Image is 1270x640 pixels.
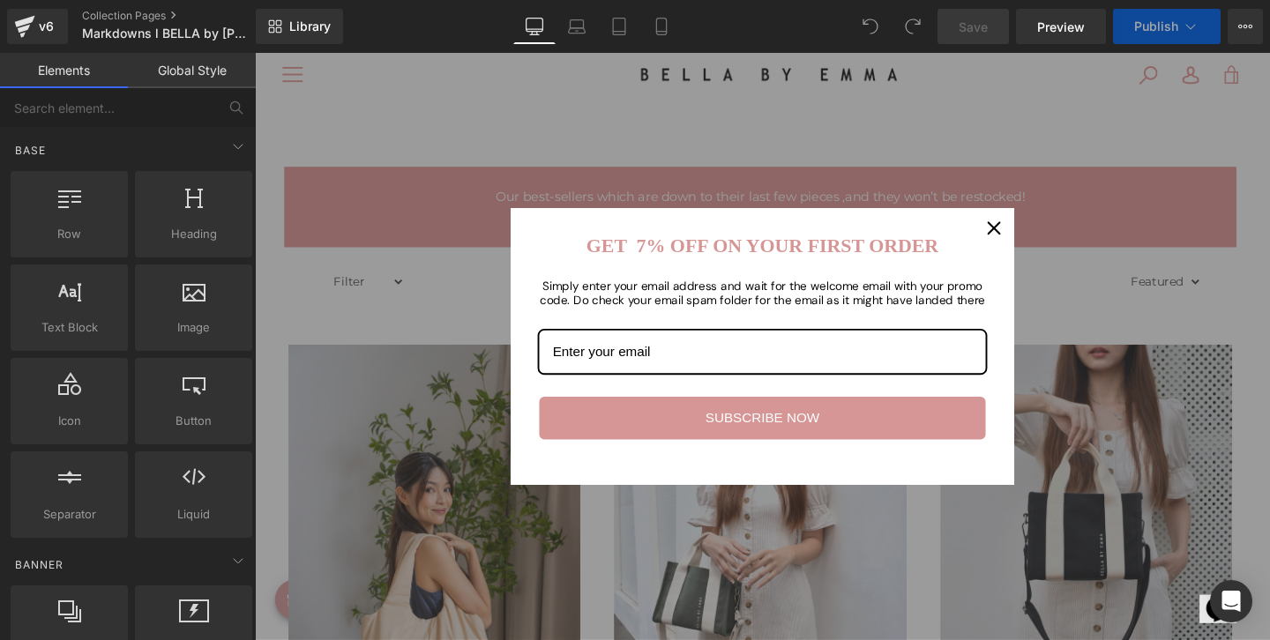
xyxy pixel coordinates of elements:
button: Publish [1113,9,1221,44]
span: Save [959,18,988,36]
a: Mobile [640,9,683,44]
span: Icon [16,412,123,430]
div: v6 [35,15,57,38]
a: Preview [1016,9,1106,44]
span: Image [140,318,247,337]
span: Base [13,142,48,159]
span: Liquid [140,505,247,524]
span: Button [140,412,247,430]
strong: GET 7% OFF ON YOUR FIRST ORDER [348,192,719,214]
span: Publish [1134,19,1178,33]
a: Desktop [513,9,556,44]
span: Heading [140,225,247,243]
span: Banner [13,556,65,573]
a: Global Style [128,53,256,88]
span: Markdowns l BELLA by [PERSON_NAME] [82,26,251,41]
iframe: chat widget [993,547,1050,599]
a: Tablet [598,9,640,44]
button: More [1228,9,1263,44]
span: Preview [1037,18,1085,36]
input: Email field [297,290,770,339]
div: Open Intercom Messenger [1210,580,1252,622]
h3: Simply enter your email address and wait for the welcome email with your promo code. Do check you... [297,238,770,269]
span: Separator [16,505,123,524]
a: v6 [7,9,68,44]
span: Library [289,19,331,34]
a: Laptop [556,9,598,44]
button: Close [756,163,798,205]
a: New Library [256,9,343,44]
button: SUBSCRIBE NOW [297,360,770,408]
span: Row [16,225,123,243]
button: Undo [853,9,888,44]
button: Redo [895,9,930,44]
span: Text Block [16,318,123,337]
svg: close icon [770,177,784,191]
a: Collection Pages [82,9,285,23]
